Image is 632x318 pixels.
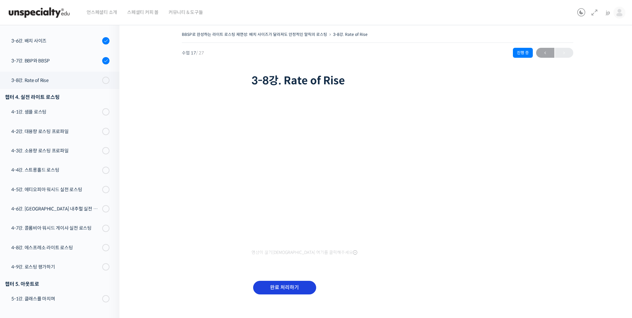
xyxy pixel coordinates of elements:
[536,48,554,57] span: ←
[98,220,114,226] span: Settings
[251,74,504,87] h1: 3-8강. Rate of Rise
[536,48,554,58] a: ←이전
[11,263,100,271] div: 4-9강. 로스팅 평가하기
[11,186,100,193] div: 4-5강. 에티오피아 워시드 실전 로스팅
[333,32,368,37] a: 3-8강. Rate of Rise
[17,220,29,226] span: Home
[11,77,100,84] div: 3-8강. Rate of Rise
[11,166,100,174] div: 4-4강. 스트롱홀드 로스팅
[11,244,100,251] div: 4-8강. 에스프레소 라이트 로스팅
[11,37,100,44] div: 3-6강. 배치 사이즈
[55,221,75,226] span: Messages
[253,281,316,294] input: 완료 처리하기
[2,210,44,227] a: Home
[196,50,204,56] span: / 27
[11,128,100,135] div: 4-2강. 대용량 로스팅 프로파일
[606,10,610,16] span: jp
[44,210,86,227] a: Messages
[11,57,100,64] div: 3-7강. BBP와 BBSP
[11,295,100,302] div: 5-1강. 클래스를 마치며
[5,279,109,288] div: 챕터 5. 아웃트로
[11,224,100,232] div: 4-7강. 콜롬비아 워시드 게이샤 실전 로스팅
[86,210,127,227] a: Settings
[513,48,533,58] div: 진행 중
[182,51,204,55] span: 수업 17
[5,93,109,102] div: 챕터 4. 실전 라이트 로스팅
[11,108,100,116] div: 4-1강. 샘플 로스팅
[182,32,327,37] a: BBSP로 완성하는 라이트 로스팅 재연성: 배치 사이즈가 달라져도 안정적인 말릭의 로스팅
[11,205,100,212] div: 4-6강. [GEOGRAPHIC_DATA] 내추럴 실전 로스팅
[251,250,357,255] span: 영상이 끊기[DEMOGRAPHIC_DATA] 여기를 클릭해주세요
[11,147,100,154] div: 4-3강. 소용량 로스팅 프로파일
